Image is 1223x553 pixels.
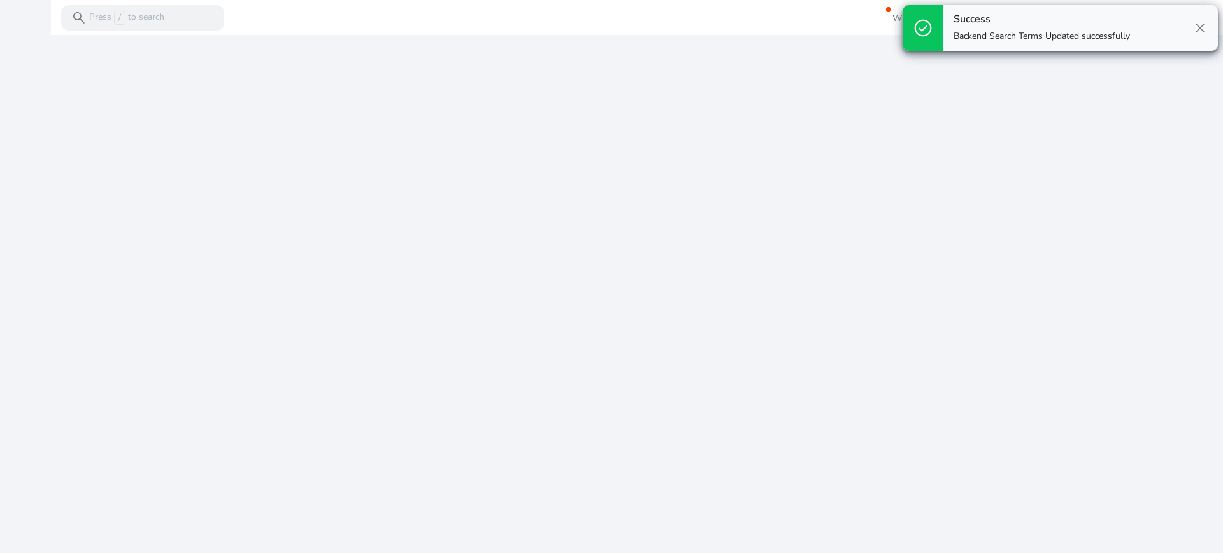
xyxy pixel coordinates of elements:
p: Press to search [89,11,164,25]
span: check_circle [913,18,933,38]
span: / [114,11,125,25]
span: What's New [892,7,942,29]
span: search [71,10,87,25]
h4: Success [954,13,1130,25]
p: Backend Search Terms Updated successfully [954,30,1130,43]
span: close [1192,20,1208,36]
